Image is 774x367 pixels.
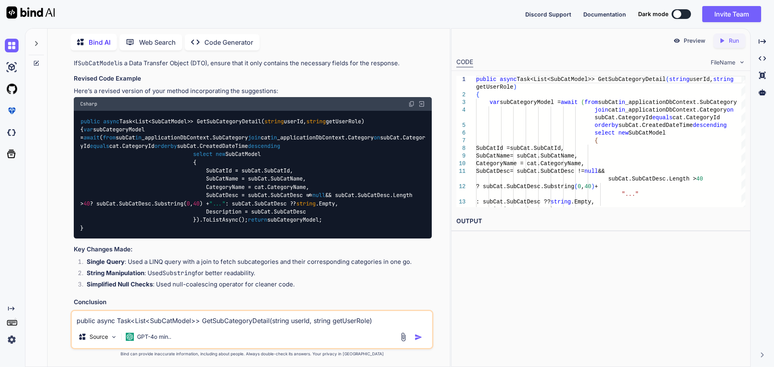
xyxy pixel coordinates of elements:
[248,134,261,141] span: join
[510,168,585,174] span: = subCat.SubCatDesc !=
[598,99,618,106] span: subCat
[499,199,550,205] span: t.SubCatDesc ??
[74,87,432,96] p: Here’s a revised version of your method incorporating the suggestions:
[625,99,737,106] span: _applicationDbContext.SubCategory
[80,257,432,269] li: : Used a LINQ query with a join to fetch subcategories and their corresponding categories in one go.
[581,99,584,106] span: (
[456,137,466,145] div: 7
[513,160,584,167] span: e = cat.CategoryName,
[595,122,618,129] span: orderby
[622,191,639,197] span: "..."
[652,114,672,121] span: equals
[374,134,380,141] span: on
[87,280,153,288] strong: Simplified Null Checks
[87,258,125,265] strong: Single Query
[702,6,761,22] button: Invite Team
[80,117,425,232] code: Task<List<SubCatModel>> GetSubCategoryDetail( userId, getUserRole) { subCategoryModel = ( subCat ...
[216,151,225,158] span: new
[476,145,510,151] span: SubCatId =
[139,37,176,47] p: Web Search
[713,76,733,83] span: string
[729,37,739,45] p: Run
[476,91,479,98] span: {
[638,10,668,18] span: Dark mode
[456,76,466,83] div: 1
[5,333,19,346] img: settings
[672,114,720,121] span: cat.CategoryId
[476,206,513,213] span: Description
[618,99,625,106] span: in
[456,58,473,67] div: CODE
[80,269,432,280] li: : Used for better readability.
[187,200,190,207] span: 0
[525,11,571,18] span: Discord Support
[499,76,516,83] span: async
[74,74,432,83] h3: Revised Code Example
[591,183,594,190] span: )
[78,59,118,67] code: SubCatModel
[585,168,598,174] span: null
[154,142,177,149] span: orderby
[595,130,615,136] span: select
[248,142,280,149] span: descending
[476,168,510,174] span: SubCatDesc
[89,37,110,47] p: Bind AI
[5,82,19,96] img: githubLight
[456,206,466,214] div: 14
[456,168,466,175] div: 11
[513,206,578,213] span: = subCat.SubCatDesc
[81,118,100,125] span: public
[456,160,466,168] div: 10
[137,333,171,341] p: GPT-4o min..
[513,84,516,90] span: )
[583,11,626,18] span: Documentation
[608,107,618,113] span: cat
[456,106,466,114] div: 4
[693,122,726,129] span: descending
[89,333,108,341] p: Source
[673,37,680,44] img: preview
[598,168,605,174] span: &&
[83,126,93,133] span: var
[162,269,195,277] code: Substring
[414,333,422,341] img: icon
[456,183,466,191] div: 12
[74,245,432,254] h3: Key Changes Made:
[476,183,500,190] span: ? subCa
[618,122,693,129] span: subCat.CreatedDateTime
[578,183,581,190] span: 0
[6,6,55,19] img: Bind AI
[193,200,200,207] span: 40
[103,134,116,141] span: from
[296,200,316,207] span: string
[618,130,628,136] span: new
[126,333,134,341] img: GPT-4o mini
[451,212,750,231] h2: OUTPUT
[571,199,595,205] span: .Empty,
[5,60,19,74] img: ai-studio
[456,145,466,152] div: 8
[595,137,598,144] span: {
[456,122,466,129] div: 5
[83,134,100,141] span: await
[71,351,433,357] p: Bind can provide inaccurate information, including about people. Always double-check its answers....
[83,200,90,207] span: 40
[90,142,109,149] span: equals
[456,99,466,106] div: 3
[456,152,466,160] div: 9
[74,298,432,307] h3: Conclusion
[510,145,564,151] span: subCat.SubCatId,
[456,129,466,137] div: 6
[87,269,144,277] strong: String Manipulation
[264,118,284,125] span: string
[696,176,703,182] span: 40
[625,107,726,113] span: _applicationDbContext.Category
[248,216,267,224] span: return
[5,39,19,52] img: chat
[585,99,598,106] span: from
[666,76,669,83] span: (
[476,84,513,90] span: getUserRole
[525,10,571,19] button: Discord Support
[618,107,625,113] span: in
[74,59,432,68] p: If is a Data Transfer Object (DTO), ensure that it only contains the necessary fields for the res...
